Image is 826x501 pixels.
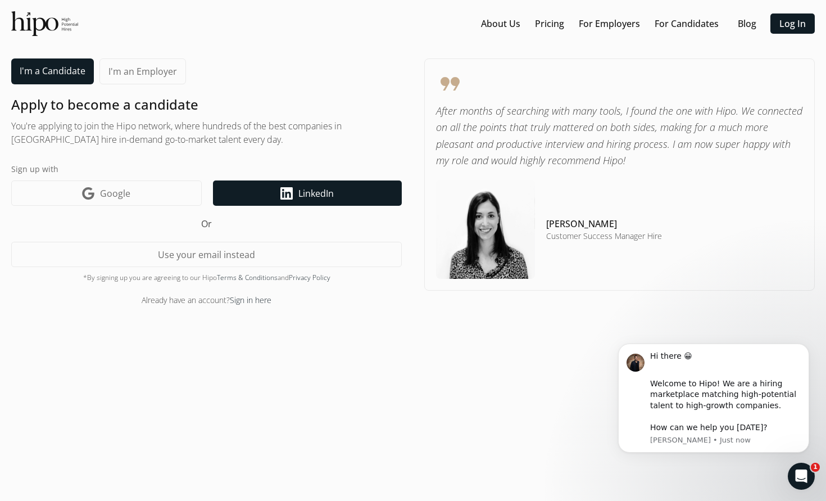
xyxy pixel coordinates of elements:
div: *By signing up you are agreeing to our Hipo and [11,273,402,283]
a: Sign in here [230,295,271,305]
h4: [PERSON_NAME] [546,217,662,231]
label: Sign up with [11,163,402,175]
iframe: Intercom live chat [788,463,815,490]
h5: Customer Success Manager Hire [546,231,662,242]
button: About Us [476,13,525,34]
span: format_quote [436,70,803,97]
a: LinkedIn [213,180,402,206]
span: LinkedIn [298,187,334,200]
span: 1 [811,463,820,472]
button: For Employers [574,13,645,34]
h2: You're applying to join the Hipo network, where hundreds of the best companies in [GEOGRAPHIC_DAT... [11,119,402,146]
button: For Candidates [650,13,723,34]
img: testimonial-image [436,180,535,279]
p: After months of searching with many tools, I found the one with Hipo. We connected on all the poi... [436,103,803,169]
button: Use your email instead [11,242,402,267]
a: Privacy Policy [289,273,330,282]
h5: Or [11,217,402,231]
a: For Candidates [655,17,719,30]
a: Log In [779,17,806,30]
a: Google [11,180,202,206]
button: Blog [729,13,765,34]
span: Google [100,187,130,200]
img: official-logo [11,11,78,36]
a: About Us [481,17,520,30]
a: For Employers [579,17,640,30]
iframe: Intercom notifications message [601,329,826,471]
a: Pricing [535,17,564,30]
a: Blog [738,17,756,30]
div: Already have an account? [11,294,402,306]
button: Pricing [530,13,569,34]
a: I'm an Employer [99,58,186,84]
a: I'm a Candidate [11,58,94,84]
a: Terms & Conditions [217,273,278,282]
button: Log In [770,13,815,34]
h1: Apply to become a candidate [11,96,402,114]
